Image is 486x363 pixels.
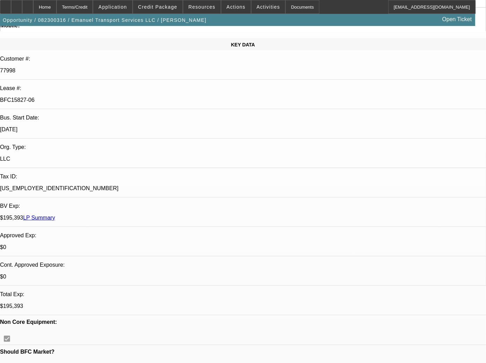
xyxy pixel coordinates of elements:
[133,0,183,14] button: Credit Package
[23,215,55,221] a: LP Summary
[98,4,127,10] span: Application
[221,0,251,14] button: Actions
[231,42,255,47] span: KEY DATA
[3,17,206,23] span: Opportunity / 082300316 / Emanuel Transport Services LLC / [PERSON_NAME]
[93,0,132,14] button: Application
[138,4,177,10] span: Credit Package
[227,4,246,10] span: Actions
[257,4,280,10] span: Activities
[251,0,285,14] button: Activities
[188,4,215,10] span: Resources
[440,14,475,25] a: Open Ticket
[183,0,221,14] button: Resources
